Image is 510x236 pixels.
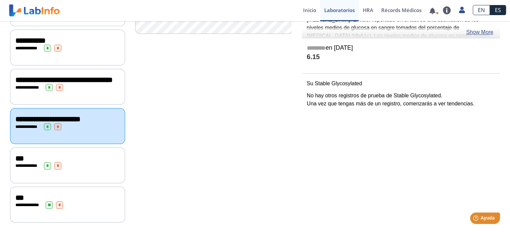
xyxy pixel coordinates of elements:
[307,53,495,61] h4: 6.15
[307,92,495,108] p: No hay otros registros de prueba de Stable Glycosylated. Una vez que tengas más de un registro, c...
[473,5,490,15] a: EN
[450,210,503,229] iframe: Help widget launcher
[490,5,506,15] a: ES
[307,80,495,88] p: Su Stable Glycosylated
[363,7,373,13] span: HRA
[466,28,493,36] a: Show More
[307,44,495,52] h5: en [DATE]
